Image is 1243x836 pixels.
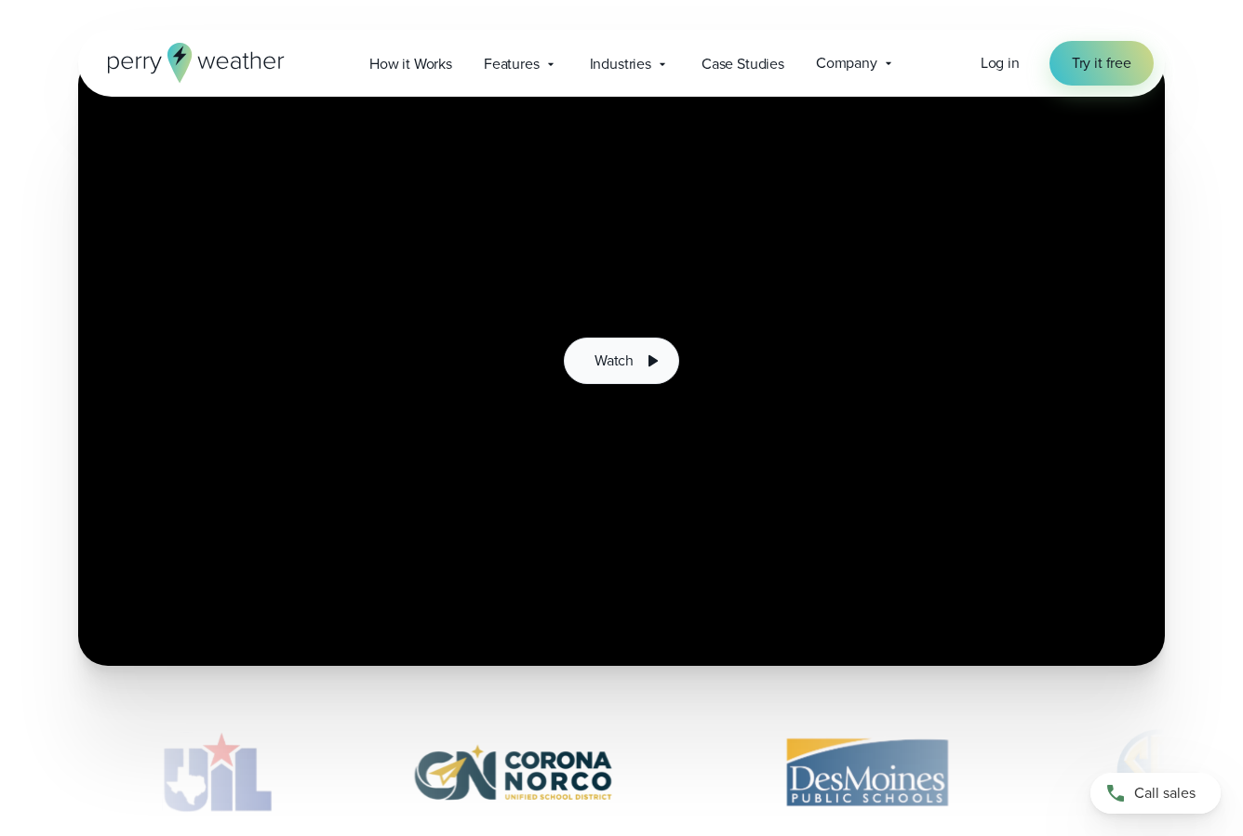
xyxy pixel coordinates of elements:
[1090,773,1221,814] a: Call sales
[381,725,645,818] img: Corona-Norco-Unified-School-District.svg
[1049,41,1154,86] a: Try it free
[981,52,1020,74] a: Log in
[354,45,468,83] a: How it Works
[1088,725,1231,818] div: 7 of 14
[595,350,634,372] span: Watch
[816,52,877,74] span: Company
[686,45,800,83] a: Case Studies
[590,53,651,75] span: Industries
[369,53,452,75] span: How it Works
[78,725,1165,828] div: slideshow
[1072,52,1131,74] span: Try it free
[702,53,784,75] span: Case Studies
[381,725,645,818] div: 5 of 14
[734,725,998,818] div: 6 of 14
[981,52,1020,73] span: Log in
[142,725,291,818] img: UIL.svg
[1088,725,1231,818] img: %E2%9C%85-SEC.svg
[734,725,998,818] img: Des-Moines-Public-Schools.svg
[484,53,540,75] span: Features
[142,725,291,818] div: 4 of 14
[1134,782,1196,804] span: Call sales
[564,338,679,384] button: Watch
